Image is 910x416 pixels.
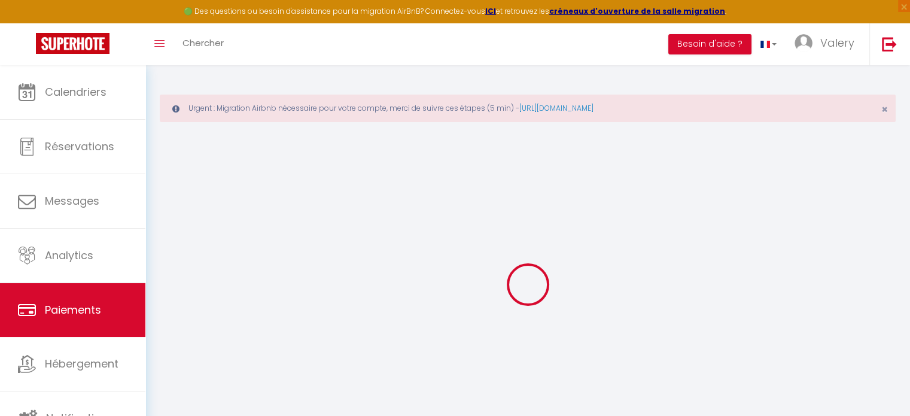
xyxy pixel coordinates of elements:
[485,6,496,16] a: ICI
[881,104,888,115] button: Close
[786,23,869,65] a: ... Valery
[36,33,109,54] img: Super Booking
[881,102,888,117] span: ×
[882,37,897,51] img: logout
[45,139,114,154] span: Réservations
[45,356,118,371] span: Hébergement
[45,302,101,317] span: Paiements
[45,248,93,263] span: Analytics
[174,23,233,65] a: Chercher
[45,84,106,99] span: Calendriers
[182,37,224,49] span: Chercher
[668,34,751,54] button: Besoin d'aide ?
[10,5,45,41] button: Ouvrir le widget de chat LiveChat
[45,193,99,208] span: Messages
[820,35,854,50] span: Valery
[160,95,896,122] div: Urgent : Migration Airbnb nécessaire pour votre compte, merci de suivre ces étapes (5 min) -
[519,103,594,113] a: [URL][DOMAIN_NAME]
[549,6,725,16] a: créneaux d'ouverture de la salle migration
[795,34,812,52] img: ...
